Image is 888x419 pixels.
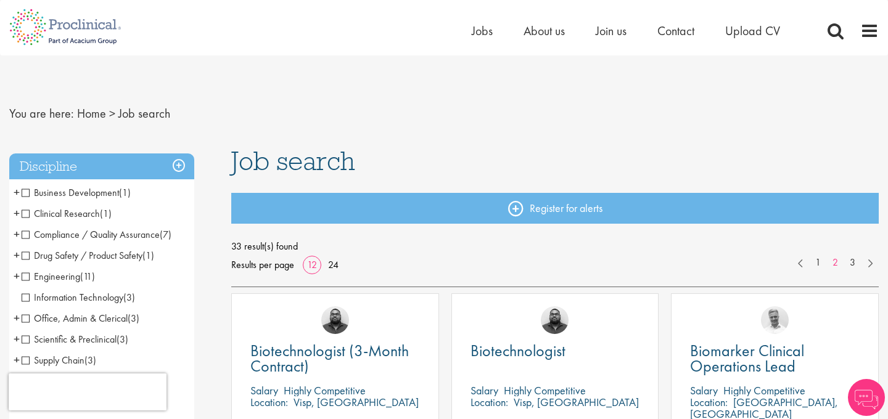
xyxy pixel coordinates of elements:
a: Biomarker Clinical Operations Lead [690,343,860,374]
a: Join us [596,23,627,39]
span: (1) [100,207,112,220]
a: Contact [657,23,694,39]
span: (3) [84,354,96,367]
a: 1 [809,256,827,270]
span: Business Development [22,186,131,199]
a: Jobs [472,23,493,39]
span: + [14,246,20,264]
iframe: reCAPTCHA [9,373,166,410]
span: Information Technology [22,291,135,304]
span: (1) [119,186,131,199]
span: Scientific & Preclinical [22,333,117,346]
span: Job search [231,144,355,177]
span: Office, Admin & Clerical [22,312,128,325]
span: Salary [471,383,498,397]
span: + [14,225,20,243]
span: Supply Chain [22,354,96,367]
span: Supply Chain [22,354,84,367]
span: Salary [690,383,718,397]
p: Highly Competitive [284,383,366,397]
img: Ashley Bennett [321,306,349,334]
span: (7) [160,228,171,241]
p: Visp, [GEOGRAPHIC_DATA] [294,395,419,409]
span: Compliance / Quality Assurance [22,228,171,241]
span: (3) [123,291,135,304]
img: Joshua Bye [761,306,789,334]
a: breadcrumb link [77,105,106,121]
p: Visp, [GEOGRAPHIC_DATA] [514,395,639,409]
span: + [14,330,20,348]
a: 12 [303,258,321,271]
span: + [14,351,20,369]
span: Location: [471,395,508,409]
span: You are here: [9,105,74,121]
a: 2 [826,256,844,270]
span: (1) [142,249,154,262]
h3: Discipline [9,153,194,180]
a: About us [524,23,565,39]
span: Biotechnologist (3-Month Contract) [250,340,409,376]
span: Clinical Research [22,207,112,220]
span: Business Development [22,186,119,199]
p: Highly Competitive [504,383,586,397]
span: Engineering [22,270,95,283]
span: (3) [117,333,128,346]
span: (11) [80,270,95,283]
span: > [109,105,115,121]
span: + [14,183,20,201]
span: Drug Safety / Product Safety [22,249,142,262]
span: Job search [118,105,170,121]
p: Highly Competitive [723,383,805,397]
span: (3) [128,312,139,325]
a: 3 [844,256,861,270]
span: Drug Safety / Product Safety [22,249,154,262]
span: + [14,267,20,285]
a: Biotechnologist [471,343,640,359]
span: Salary [250,383,278,397]
span: Biomarker Clinical Operations Lead [690,340,804,376]
span: + [14,309,20,327]
a: Register for alerts [231,193,879,224]
span: Clinical Research [22,207,100,220]
img: Ashley Bennett [541,306,569,334]
span: Engineering [22,270,80,283]
a: 24 [324,258,343,271]
a: Upload CV [725,23,780,39]
span: Office, Admin & Clerical [22,312,139,325]
span: Information Technology [22,291,123,304]
span: + [14,204,20,222]
span: 33 result(s) found [231,237,879,256]
a: Biotechnologist (3-Month Contract) [250,343,420,374]
span: Biotechnologist [471,340,565,361]
span: Location: [690,395,728,409]
img: Chatbot [848,379,885,416]
span: Results per page [231,256,294,274]
span: Compliance / Quality Assurance [22,228,160,241]
span: Scientific & Preclinical [22,333,128,346]
span: Location: [250,395,288,409]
